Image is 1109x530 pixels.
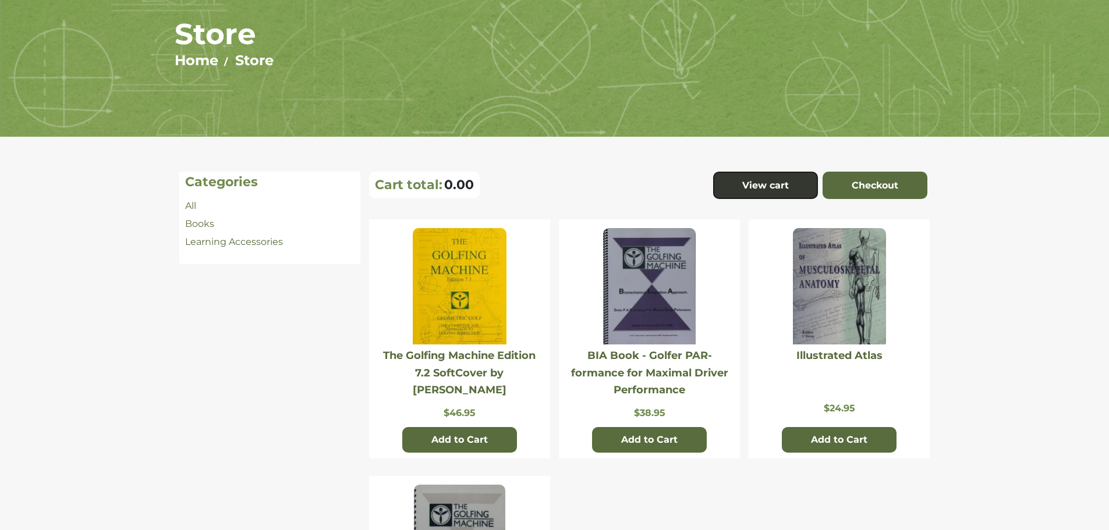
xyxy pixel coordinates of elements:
[413,228,506,344] img: The Golfing Machine Edition 7.2 SoftCover by Homer Kelley
[185,200,196,211] a: All
[375,407,544,418] p: $46.95
[175,16,934,52] h1: Store
[592,427,707,453] button: Add to Cart
[402,427,517,453] button: Add to Cart
[375,177,442,193] p: Cart total:
[235,52,274,69] a: Store
[713,172,818,200] a: View cart
[793,228,886,344] img: Illustrated Atlas
[185,236,283,247] a: Learning Accessories
[185,175,355,190] h4: Categories
[383,349,536,396] a: The Golfing Machine Edition 7.2 SoftCover by [PERSON_NAME]
[782,427,897,453] button: Add to Cart
[175,52,218,69] a: Home
[565,407,734,418] p: $38.95
[571,349,728,396] a: BIA Book - Golfer PAR-formance for Maximal Driver Performance
[754,403,924,414] p: $24.95
[444,177,474,193] span: 0.00
[185,218,214,229] a: Books
[823,172,927,200] a: Checkout
[796,349,883,362] a: Illustrated Atlas
[603,228,696,344] img: BIA Book - Golfer PAR-formance for Maximal Driver Performance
